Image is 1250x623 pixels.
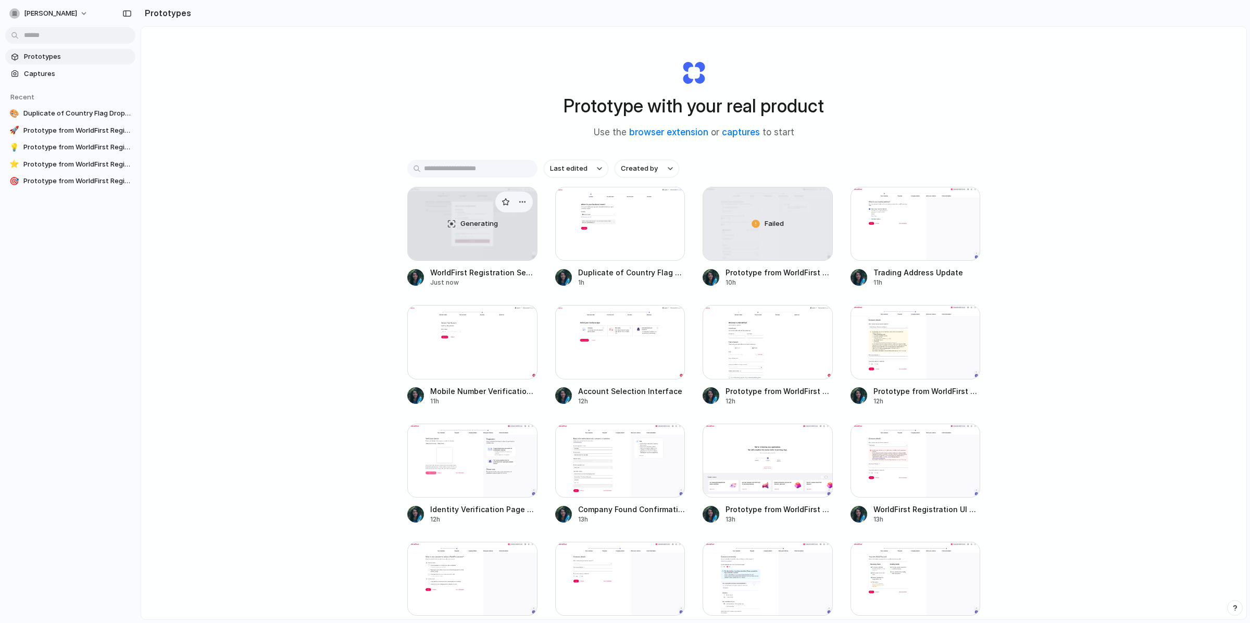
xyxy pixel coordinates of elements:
a: Captures [5,66,135,82]
a: Company Found Confirmation ScreenCompany Found Confirmation Screen13h [555,424,685,524]
div: 12h [873,397,981,406]
div: 13h [726,515,833,524]
a: Prototype from WorldFirst Registration v25FailedPrototype from WorldFirst Registration v2510h [703,187,833,287]
div: 11h [430,397,537,406]
span: Generating [460,219,498,229]
span: Identity Verification Page Update [430,504,537,515]
a: ⭐Prototype from WorldFirst Registration v24 [5,157,135,172]
div: 12h [430,515,537,524]
a: WorldFirst Registration UI UpdateWorldFirst Registration UI Update13h [851,424,981,524]
button: Created by [615,160,679,177]
div: 🎯 [9,176,19,186]
a: 💡Prototype from WorldFirst Registration v25 [5,139,135,155]
span: [PERSON_NAME] [24,8,77,19]
div: 13h [873,515,981,524]
div: 11h [873,278,981,287]
div: 12h [726,397,833,406]
span: Prototype from WorldFirst Registration v25 [726,267,833,278]
div: 🚀 [9,125,19,136]
span: Failed [765,219,784,229]
span: Account Selection Interface [578,386,685,397]
span: Prototype from WorldFirst Registration v24 [23,159,131,170]
a: 🚀Prototype from WorldFirst Registration [5,123,135,138]
a: 🎨Duplicate of Country Flag Dropdown Enhancement [5,106,135,121]
a: Prototypes [5,49,135,65]
a: Prototype from WorldFirst WelcomePrototype from WorldFirst Welcome12h [703,305,833,405]
span: Trading Address Update [873,267,981,278]
span: Company Found Confirmation Screen [578,504,685,515]
span: WorldFirst Registration UI Update [873,504,981,515]
span: Duplicate of Country Flag Dropdown Enhancement [23,108,131,119]
div: 12h [578,397,685,406]
a: Mobile Number Verification ScreenMobile Number Verification Screen11h [407,305,537,405]
h2: Prototypes [141,7,191,19]
span: Prototypes [24,52,131,62]
span: WorldFirst Registration Search Update [430,267,537,278]
span: Prototype from WorldFirst Registration [23,125,131,136]
a: Prototype from WorldFirst RegistrationPrototype from WorldFirst Registration13h [703,424,833,524]
div: Just now [430,278,537,287]
a: Prototype from WorldFirst Registration v13Prototype from WorldFirst Registration v1312h [851,305,981,405]
span: Recent [10,93,34,101]
span: Prototype from WorldFirst Registration v23 [23,176,131,186]
span: Prototype from WorldFirst Registration v25 [23,142,131,152]
div: 🎨 [9,108,19,119]
span: Prototype from WorldFirst Registration [726,504,833,515]
span: Prototype from WorldFirst Welcome [726,386,833,397]
a: Duplicate of Country Flag Dropdown EnhancementDuplicate of Country Flag Dropdown Enhancement1h [555,187,685,287]
div: 1h [578,278,685,287]
span: Last edited [550,163,587,174]
span: Created by [621,163,658,174]
span: Captures [24,69,131,79]
span: Mobile Number Verification Screen [430,386,537,397]
div: 10h [726,278,833,287]
a: WorldFirst Registration Search UpdateGeneratingWorldFirst Registration Search UpdateJust now [407,187,537,287]
a: Trading Address UpdateTrading Address Update11h [851,187,981,287]
a: captures [722,127,760,137]
span: Prototype from WorldFirst Registration v13 [873,386,981,397]
div: ⭐ [9,159,19,170]
button: [PERSON_NAME] [5,5,93,22]
div: 13h [578,515,685,524]
a: 🎯Prototype from WorldFirst Registration v23 [5,173,135,189]
span: Use the or to start [594,126,794,139]
a: browser extension [629,127,708,137]
span: Duplicate of Country Flag Dropdown Enhancement [578,267,685,278]
a: Identity Verification Page UpdateIdentity Verification Page Update12h [407,424,537,524]
div: 💡 [9,142,19,152]
button: Last edited [544,160,608,177]
a: Account Selection InterfaceAccount Selection Interface12h [555,305,685,405]
h1: Prototype with your real product [564,92,824,120]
